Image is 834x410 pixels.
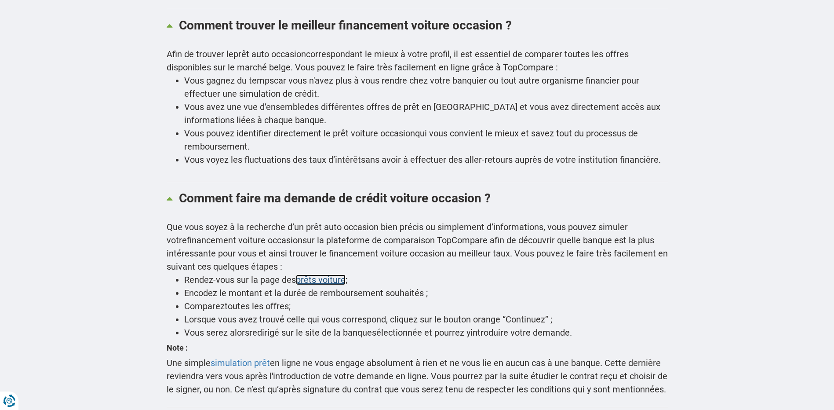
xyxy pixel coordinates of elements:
span: sélectionnée et pourrez y [372,327,470,338]
span: des différentes offres de prêt en [GEOGRAPHIC_DATA] et vous avez directement accès aux informatio... [184,102,660,125]
span: Comparez [184,301,225,311]
span: Que vous soyez à la recherche d’un prêt auto occasion bien précis ou simplement d’informations, v... [167,222,628,245]
li: Vous gagnez du temps [184,74,668,100]
span: ; [289,301,291,311]
span: Vous serez alors [184,327,249,338]
a: Comment trouver le meilleur financement voiture occasion ? [167,9,668,41]
li: toutes les offres [184,300,668,313]
span: Rendez-vous sur la page des [184,275,296,285]
a: prêts voiture [296,275,346,285]
li: Vous avez une vue d’ensemble [184,100,668,127]
span: Afin de trouver le [167,49,233,59]
li: redirigé sur le site de la banque introduire votre demande [184,326,668,339]
span: Encodez le montant et la durée de remboursement souhaités ; [184,288,428,298]
a: Comment faire ma demande de crédit voiture occasion ? [167,182,668,214]
span: financement voiture occasion [187,235,302,245]
span: . [570,327,572,338]
span: sans avoir à effectuer des aller-retours auprès de votre institution financière. [361,154,661,165]
span: correspondant le mieux à votre profil, il est essentiel de comparer toutes les offres disponibles... [167,49,629,73]
span: ” ; [545,314,552,325]
span: sur la plateforme de comparaison TopCompare afin de découvrir quelle banque est la plus intéressa... [167,235,668,272]
a: simulation prêt [211,358,270,368]
li: Continuez [184,313,668,326]
span: Lorsque vous avez trouvé celle qui vous correspond, cliquez sur le bouton orange “ [184,314,506,325]
li: Vous pouvez identifier directement le prêt voiture occasion [184,127,668,153]
span: ; [346,275,347,285]
span: qui vous convient le mieux et savez tout du processus de remboursement. [184,128,638,152]
span: prêt auto occasion [233,49,306,59]
div: Une simple en ligne ne vous engage absolument à rien et ne vous lie en aucun cas à une banque. Ce... [167,356,668,396]
span: car vous n'avez plus à vous rendre chez votre banquier ou tout autre organisme financier pour eff... [184,75,639,99]
b: Note : [167,343,188,352]
li: Vous voyez les fluctuations des taux d’intérêt [184,153,668,166]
